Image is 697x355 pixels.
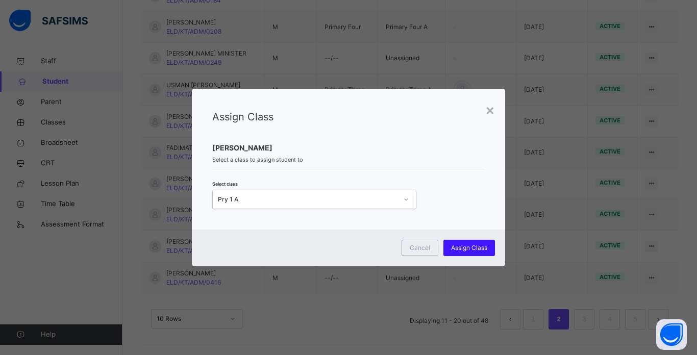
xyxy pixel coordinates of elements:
[451,243,487,252] span: Assign Class
[485,99,495,120] div: ×
[212,111,273,123] span: Assign Class
[218,195,397,204] div: Pry 1 A
[212,181,238,187] span: Select class
[212,156,485,164] span: Select a class to assign student to
[656,319,687,350] button: Open asap
[212,142,485,153] span: [PERSON_NAME]
[410,243,430,252] span: Cancel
